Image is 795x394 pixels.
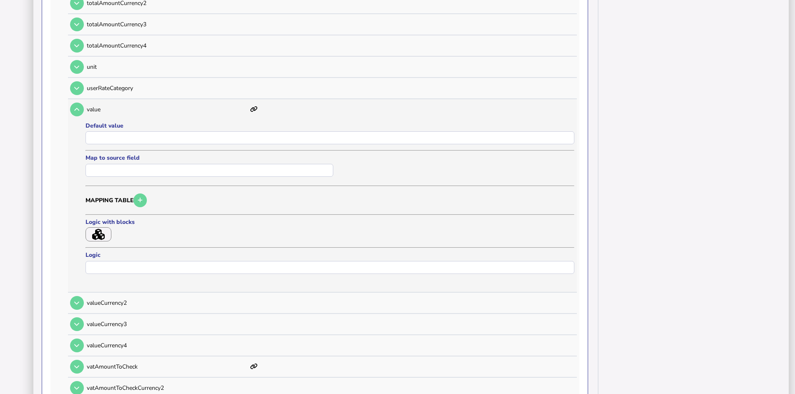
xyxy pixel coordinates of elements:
p: userRateCategory [87,84,247,92]
label: Logic [86,251,574,259]
p: value [87,105,247,113]
button: Open [70,339,84,352]
p: totalAmountCurrency4 [87,42,247,50]
p: valueCurrency2 [87,299,247,307]
p: valueCurrency4 [87,341,247,349]
label: Logic with blocks [86,218,156,226]
button: Open [70,60,84,74]
p: vatAmountToCheckCurrency2 [87,384,247,392]
button: Open [70,39,84,53]
p: vatAmountToCheck [87,363,247,371]
button: Open [70,317,84,331]
i: This item has mappings defined [250,106,258,112]
p: valueCurrency3 [87,320,247,328]
button: Open [70,296,84,310]
label: Default value [86,122,574,130]
button: Open [70,103,84,116]
p: unit [87,63,247,71]
i: This item has mappings defined [250,364,258,369]
p: totalAmountCurrency3 [87,20,247,28]
button: Open [70,81,84,95]
h3: Mapping table [86,192,574,208]
label: Map to source field [86,154,336,162]
button: Open [70,18,84,31]
button: Open [70,360,84,374]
